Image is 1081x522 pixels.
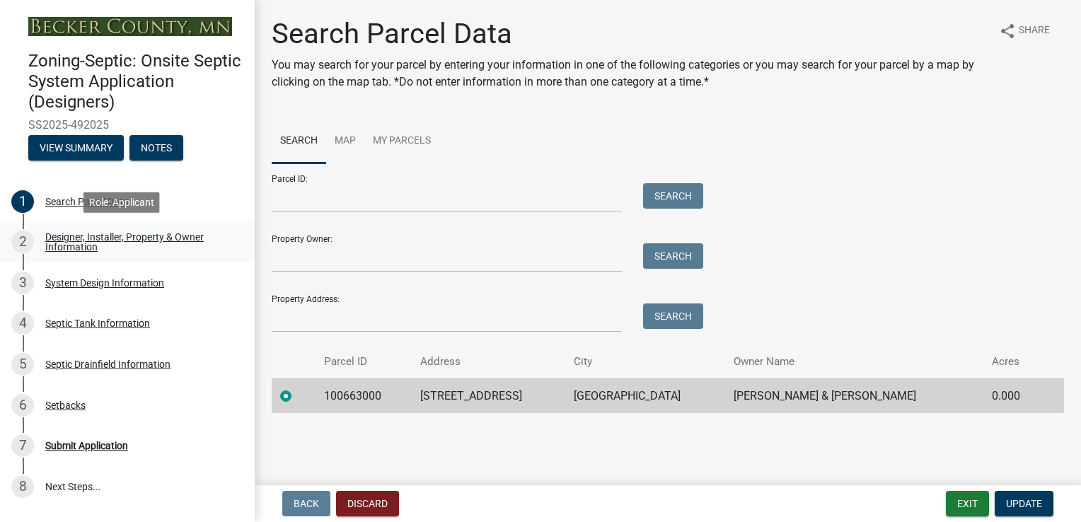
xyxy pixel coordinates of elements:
[983,345,1042,378] th: Acres
[643,243,703,269] button: Search
[272,57,988,91] p: You may search for your parcel by entering your information in one of the following categories or...
[326,119,364,164] a: Map
[11,353,34,376] div: 5
[28,143,124,154] wm-modal-confirm: Summary
[316,378,412,413] td: 100663000
[1019,23,1050,40] span: Share
[364,119,439,164] a: My Parcels
[45,197,129,207] div: Search Parcel Data
[11,434,34,457] div: 7
[272,17,988,51] h1: Search Parcel Data
[45,318,150,328] div: Septic Tank Information
[725,378,983,413] td: [PERSON_NAME] & [PERSON_NAME]
[45,400,86,410] div: Setbacks
[45,359,170,369] div: Septic Drainfield Information
[45,441,128,451] div: Submit Application
[11,312,34,335] div: 4
[565,345,725,378] th: City
[1006,498,1042,509] span: Update
[316,345,412,378] th: Parcel ID
[725,345,983,378] th: Owner Name
[129,143,183,154] wm-modal-confirm: Notes
[565,378,725,413] td: [GEOGRAPHIC_DATA]
[11,475,34,498] div: 8
[28,51,243,112] h4: Zoning-Septic: Onsite Septic System Application (Designers)
[999,23,1016,40] i: share
[28,118,226,132] span: SS2025-492025
[45,232,232,252] div: Designer, Installer, Property & Owner Information
[983,378,1042,413] td: 0.000
[28,135,124,161] button: View Summary
[83,192,160,212] div: Role: Applicant
[294,498,319,509] span: Back
[336,491,399,516] button: Discard
[11,394,34,417] div: 6
[272,119,326,164] a: Search
[988,17,1061,45] button: shareShare
[11,190,34,213] div: 1
[45,278,164,288] div: System Design Information
[946,491,989,516] button: Exit
[412,345,565,378] th: Address
[643,183,703,209] button: Search
[28,17,232,36] img: Becker County, Minnesota
[11,272,34,294] div: 3
[412,378,565,413] td: [STREET_ADDRESS]
[643,303,703,329] button: Search
[129,135,183,161] button: Notes
[282,491,330,516] button: Back
[11,231,34,253] div: 2
[995,491,1053,516] button: Update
